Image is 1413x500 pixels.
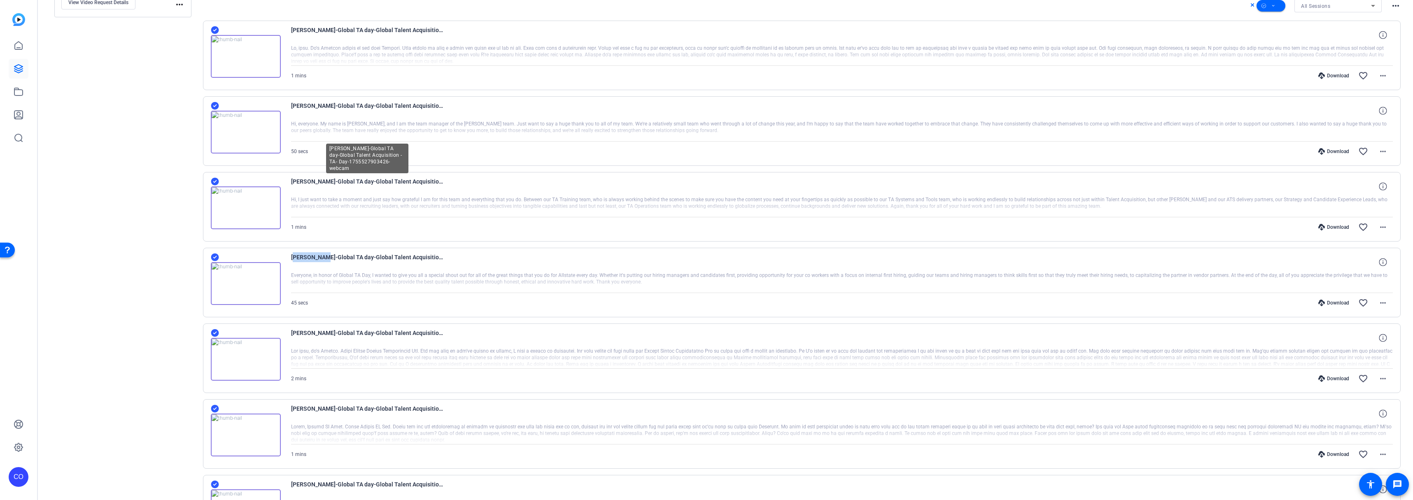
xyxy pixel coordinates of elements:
span: 2 mins [291,376,306,381]
img: thumb-nail [211,186,281,229]
span: 1 mins [291,224,306,230]
img: thumb-nail [211,111,281,153]
mat-icon: favorite_border [1358,147,1368,156]
span: [PERSON_NAME]-Global TA day-Global Talent Acquisition -TA- Day-1755277000971-webcam [291,404,443,423]
mat-icon: favorite_border [1358,449,1368,459]
span: 50 secs [291,149,308,154]
span: 1 mins [291,451,306,457]
mat-icon: more_horiz [1391,1,1401,11]
img: thumb-nail [211,262,281,305]
span: [PERSON_NAME]-Global TA day-Global Talent Acquisition -TA- Day-1755527903426-webcam [291,177,443,196]
span: [PERSON_NAME]-Global TA day-Global Talent Acquisition -TA- Day-1755592445501-webcam [291,101,443,121]
mat-icon: favorite_border [1358,222,1368,232]
div: Download [1314,375,1353,382]
div: Download [1314,72,1353,79]
mat-icon: message [1392,479,1402,489]
span: [PERSON_NAME]-Global TA day-Global Talent Acquisition -TA- Day-1755195071440-webcam [291,479,443,499]
mat-icon: more_horiz [1378,298,1388,308]
div: Download [1314,300,1353,306]
img: thumb-nail [211,414,281,456]
span: All Sessions [1301,3,1330,9]
img: thumb-nail [211,338,281,381]
mat-icon: accessibility [1366,479,1376,489]
mat-icon: favorite_border [1358,71,1368,81]
mat-icon: more_horiz [1378,147,1388,156]
div: Download [1314,451,1353,458]
span: 1 mins [291,73,306,79]
span: 45 secs [291,300,308,306]
mat-icon: favorite_border [1358,298,1368,308]
img: thumb-nail [211,35,281,78]
mat-icon: more_horiz [1378,449,1388,459]
div: CO [9,467,28,487]
div: Download [1314,148,1353,155]
mat-icon: more_horiz [1378,222,1388,232]
span: [PERSON_NAME]-Global TA day-Global Talent Acquisition -TA- Day-1755296864120-webcam [291,328,443,348]
mat-icon: favorite_border [1358,374,1368,384]
span: [PERSON_NAME]-Global TA day-Global Talent Acquisition -TA- Day-1755523653914-webcam [291,252,443,272]
div: Download [1314,224,1353,230]
img: blue-gradient.svg [12,13,25,26]
mat-icon: more_horiz [1378,71,1388,81]
mat-icon: more_horiz [1378,374,1388,384]
span: [PERSON_NAME]-Global TA day-Global Talent Acquisition -TA- Day-1755620774608-webcam [291,25,443,45]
